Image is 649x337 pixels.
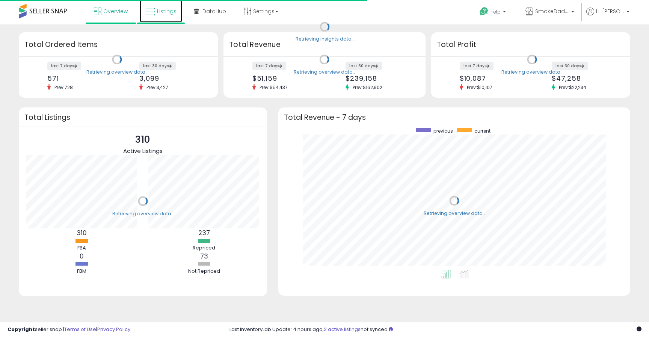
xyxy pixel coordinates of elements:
[97,326,130,333] a: Privacy Policy
[229,326,641,333] div: Last InventoryLab Update: 4 hours ago, not synced.
[324,326,361,333] a: 2 active listings
[294,69,355,76] div: Retrieving overview data..
[103,8,128,15] span: Overview
[474,1,513,24] a: Help
[491,9,501,15] span: Help
[586,8,629,24] a: Hi [PERSON_NAME]
[64,326,96,333] a: Terms of Use
[501,69,563,76] div: Retrieving overview data..
[86,69,148,76] div: Retrieving overview data..
[389,327,393,332] i: Click here to read more about un-synced listings.
[202,8,226,15] span: DataHub
[157,8,177,15] span: Listings
[8,326,130,333] div: seller snap | |
[8,326,35,333] strong: Copyright
[535,8,569,15] span: SmokeDaddy LLC
[112,210,174,217] div: Retrieving overview data..
[424,210,485,217] div: Retrieving overview data..
[479,7,489,16] i: Get Help
[596,8,624,15] span: Hi [PERSON_NAME]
